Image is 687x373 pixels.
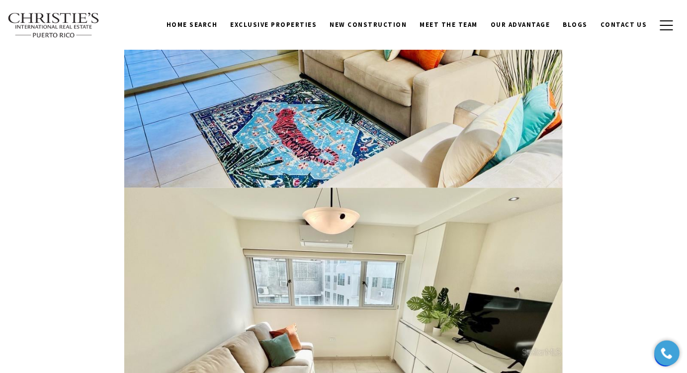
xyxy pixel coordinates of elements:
[231,20,317,29] span: Exclusive Properties
[224,15,324,34] a: Exclusive Properties
[557,15,595,34] a: Blogs
[160,15,224,34] a: Home Search
[324,15,414,34] a: New Construction
[491,20,550,29] span: Our Advantage
[330,20,407,29] span: New Construction
[414,15,485,34] a: Meet the Team
[654,11,680,40] button: button
[601,20,647,29] span: Contact Us
[484,15,557,34] a: Our Advantage
[563,20,588,29] span: Blogs
[7,12,100,38] img: Christie's International Real Estate text transparent background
